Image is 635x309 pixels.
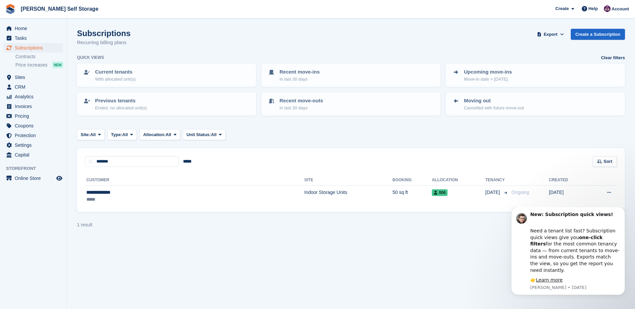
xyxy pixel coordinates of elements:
h1: Subscriptions [77,29,131,38]
a: Create a Subscription [571,29,625,40]
a: Upcoming move-ins Move-in date > [DATE] [447,64,624,86]
a: menu [3,73,63,82]
div: Need a tenant list fast? Subscription quick views give you for the most common tenancy data — fro... [29,14,119,66]
a: menu [3,102,63,111]
span: Pricing [15,111,55,121]
p: Recurring billing plans [77,39,131,46]
span: Settings [15,140,55,150]
p: Message from Steven, sent 2w ago [29,77,119,83]
span: Account [612,6,629,12]
div: 1 result [77,221,92,228]
a: menu [3,140,63,150]
p: Current tenants [95,68,136,76]
p: Upcoming move-ins [464,68,512,76]
button: Allocation: All [140,129,180,140]
p: With allocated unit(s) [95,76,136,83]
span: Sites [15,73,55,82]
td: 50 sq ft [393,186,432,207]
th: Booking [393,175,432,186]
th: Tenancy [485,175,509,186]
span: Export [544,31,557,38]
div: NEW [52,62,63,68]
span: Invoices [15,102,55,111]
span: Storefront [6,165,67,172]
span: Analytics [15,92,55,101]
a: menu [3,131,63,140]
a: menu [3,121,63,130]
p: In last 30 days [280,76,320,83]
td: Indoor Storage Units [304,186,393,207]
span: Site: [81,131,90,138]
a: menu [3,150,63,160]
a: Price increases NEW [15,61,63,69]
span: Unit Status: [186,131,211,138]
span: All [90,131,96,138]
span: Sort [604,158,612,165]
a: Recent move-ins In last 30 days [262,64,440,86]
span: 006 [432,189,448,196]
a: Clear filters [601,55,625,61]
p: Move-in date > [DATE] [464,76,512,83]
h6: Quick views [77,55,104,61]
a: menu [3,111,63,121]
th: Customer [85,175,304,186]
span: Coupons [15,121,55,130]
a: Learn more [35,70,62,75]
span: Type: [111,131,123,138]
span: All [166,131,171,138]
span: Price increases [15,62,48,68]
p: Ended, no allocated unit(s) [95,105,147,111]
span: CRM [15,82,55,92]
img: Nikki Ambrosini [604,5,611,12]
p: In last 30 days [280,105,323,111]
button: Site: All [77,129,105,140]
td: [DATE] [549,186,588,207]
span: Subscriptions [15,43,55,53]
a: Recent move-outs In last 30 days [262,93,440,115]
a: menu [3,24,63,33]
span: Online Store [15,174,55,183]
a: Contracts [15,54,63,60]
span: Help [588,5,598,12]
p: Previous tenants [95,97,147,105]
a: Moving out Cancelled with future move-out [447,93,624,115]
p: Cancelled with future move-out [464,105,524,111]
span: Ongoing [511,190,529,195]
b: New: Subscription quick views! [29,4,112,10]
p: Moving out [464,97,524,105]
p: Recent move-outs [280,97,323,105]
span: All [211,131,217,138]
div: 👉 [29,70,119,76]
a: menu [3,92,63,101]
a: Previous tenants Ended, no allocated unit(s) [78,93,255,115]
button: Type: All [107,129,137,140]
span: All [122,131,128,138]
div: Message content [29,4,119,76]
img: Profile image for Steven [15,6,26,16]
button: Unit Status: All [183,129,225,140]
span: Protection [15,131,55,140]
th: Created [549,175,588,186]
img: stora-icon-8386f47178a22dfd0bd8f6a31ec36ba5ce8667c1dd55bd0f319d3a0aa187defe.svg [5,4,15,14]
button: Export [536,29,565,40]
a: Preview store [55,174,63,182]
span: Create [555,5,569,12]
a: menu [3,33,63,43]
th: Allocation [432,175,485,186]
span: Allocation: [143,131,166,138]
th: Site [304,175,393,186]
span: Home [15,24,55,33]
a: menu [3,174,63,183]
a: menu [3,43,63,53]
p: Recent move-ins [280,68,320,76]
a: Current tenants With allocated unit(s) [78,64,255,86]
a: menu [3,82,63,92]
iframe: Intercom notifications message [501,207,635,299]
span: Capital [15,150,55,160]
a: [PERSON_NAME] Self Storage [18,3,101,14]
span: [DATE] [485,189,501,196]
span: Tasks [15,33,55,43]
